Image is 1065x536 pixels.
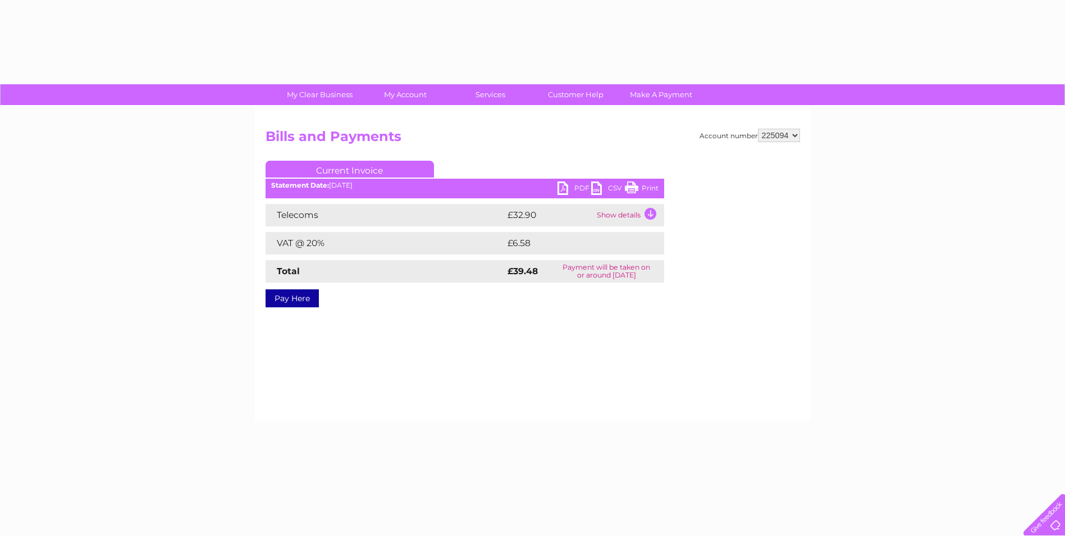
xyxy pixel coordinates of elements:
b: Statement Date: [271,181,329,189]
a: Make A Payment [615,84,707,105]
td: £6.58 [505,232,638,255]
a: CSV [591,181,625,198]
td: Telecoms [266,204,505,226]
td: Payment will be taken on or around [DATE] [549,260,664,283]
a: Pay Here [266,289,319,307]
a: Print [625,181,659,198]
a: Customer Help [529,84,622,105]
strong: £39.48 [508,266,538,276]
td: VAT @ 20% [266,232,505,255]
td: £32.90 [505,204,594,226]
a: Current Invoice [266,161,434,178]
strong: Total [277,266,300,276]
a: PDF [557,181,591,198]
a: My Clear Business [273,84,366,105]
div: [DATE] [266,181,664,189]
a: My Account [359,84,451,105]
td: Show details [594,204,664,226]
a: Services [444,84,537,105]
h2: Bills and Payments [266,129,800,150]
div: Account number [700,129,800,142]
